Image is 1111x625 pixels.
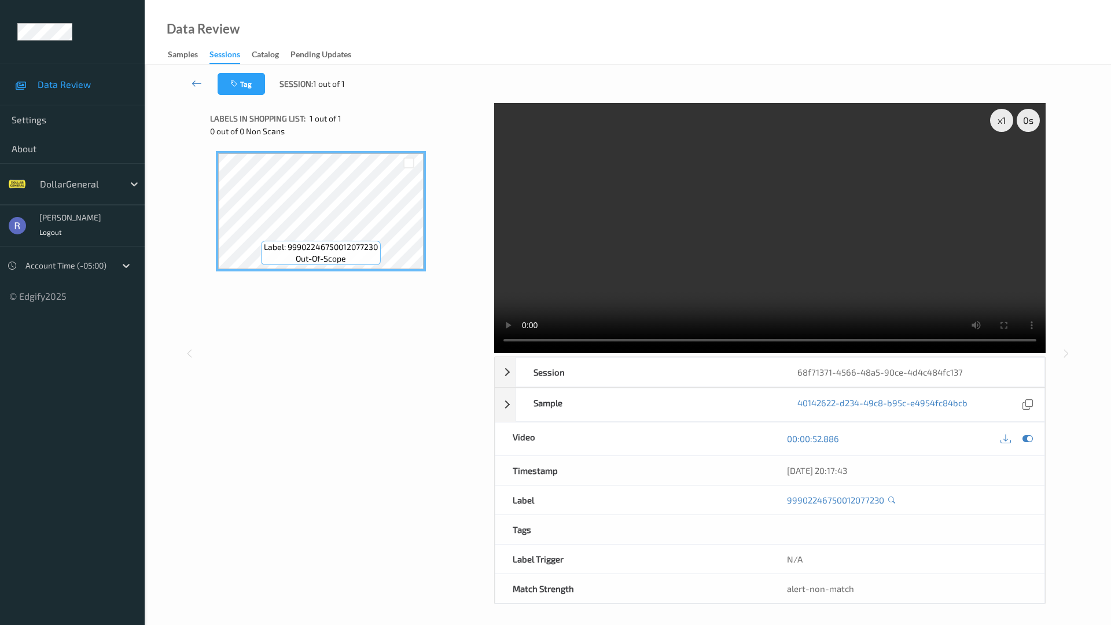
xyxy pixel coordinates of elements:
div: 0 s [1017,109,1040,132]
span: 1 out of 1 [310,113,341,124]
span: Label: 99902246750012077230 [264,241,378,253]
span: Labels in shopping list: [210,113,306,124]
button: Tag [218,73,265,95]
div: Label Trigger [495,545,770,573]
div: Session [516,358,781,387]
a: 99902246750012077230 [787,494,884,506]
div: Tags [495,515,770,544]
a: Catalog [252,47,290,63]
div: x 1 [990,109,1013,132]
div: Pending Updates [290,49,351,63]
div: Sample40142622-d234-49c8-b95c-e4954fc84bcb [495,388,1045,422]
div: 0 out of 0 Non Scans [210,126,486,137]
a: 40142622-d234-49c8-b95c-e4954fc84bcb [797,397,967,413]
div: Data Review [167,23,240,35]
div: Sessions [209,49,240,64]
div: Label [495,486,770,514]
div: Samples [168,49,198,63]
div: [DATE] 20:17:43 [787,465,1027,476]
div: Match Strength [495,574,770,603]
a: 00:00:52.886 [787,433,839,444]
div: alert-non-match [787,583,1027,594]
a: Sessions [209,47,252,64]
a: Samples [168,47,209,63]
div: Sample [516,388,781,421]
span: out-of-scope [296,253,346,264]
div: Session68f71371-4566-48a5-90ce-4d4c484fc137 [495,357,1045,387]
span: 1 out of 1 [313,78,345,90]
span: Session: [279,78,313,90]
div: Catalog [252,49,279,63]
div: N/A [770,545,1044,573]
div: Timestamp [495,456,770,485]
div: Video [495,422,770,455]
a: Pending Updates [290,47,363,63]
div: 68f71371-4566-48a5-90ce-4d4c484fc137 [780,358,1044,387]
